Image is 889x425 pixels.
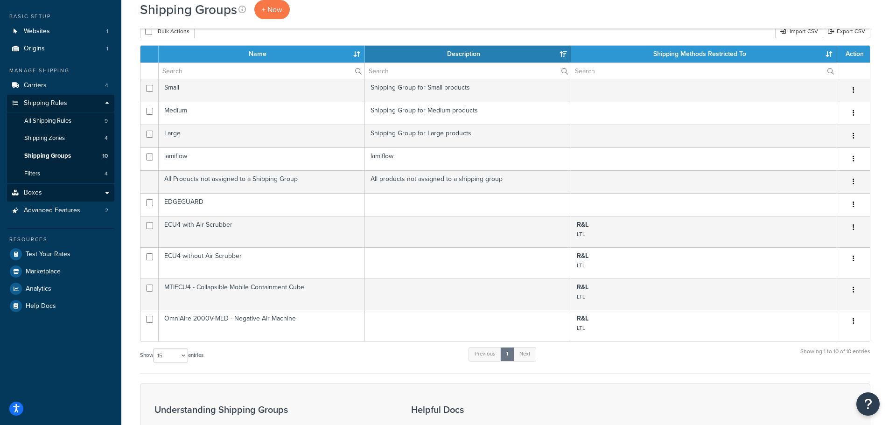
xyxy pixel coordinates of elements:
[7,298,114,314] a: Help Docs
[159,125,365,147] td: Large
[24,189,42,197] span: Boxes
[577,293,585,301] small: LTL
[7,23,114,40] a: Websites 1
[7,13,114,21] div: Basic Setup
[24,152,71,160] span: Shipping Groups
[571,46,837,63] th: Shipping Methods Restricted To: activate to sort column ascending
[365,147,571,170] td: lamiflow
[7,263,114,280] a: Marketplace
[105,170,108,178] span: 4
[7,202,114,219] li: Advanced Features
[7,165,114,182] a: Filters 4
[106,45,108,53] span: 1
[577,220,588,230] strong: R&L
[365,102,571,125] td: Shipping Group for Medium products
[7,77,114,94] li: Carriers
[7,147,114,165] a: Shipping Groups 10
[24,117,71,125] span: All Shipping Rules
[577,230,585,238] small: LTL
[365,79,571,102] td: Shipping Group for Small products
[365,63,571,79] input: Search
[140,348,203,362] label: Show entries
[105,134,108,142] span: 4
[837,46,870,63] th: Action
[577,314,588,323] strong: R&L
[105,117,108,125] span: 9
[577,251,588,261] strong: R&L
[24,207,80,215] span: Advanced Features
[7,236,114,244] div: Resources
[24,45,45,53] span: Origins
[7,280,114,297] a: Analytics
[7,67,114,75] div: Manage Shipping
[7,77,114,94] a: Carriers 4
[775,24,823,38] div: Import CSV
[153,348,188,362] select: Showentries
[105,82,108,90] span: 4
[24,99,67,107] span: Shipping Rules
[24,170,40,178] span: Filters
[500,347,514,361] a: 1
[26,285,51,293] span: Analytics
[365,170,571,193] td: All products not assigned to a shipping group
[7,40,114,57] li: Origins
[159,46,365,63] th: Name: activate to sort column ascending
[856,392,880,416] button: Open Resource Center
[140,0,237,19] h1: Shipping Groups
[140,24,195,38] button: Bulk Actions
[159,247,365,279] td: ECU4 without Air Scrubber
[159,279,365,310] td: MTIECU4 - Collapsible Mobile Containment Cube
[7,202,114,219] a: Advanced Features 2
[102,152,108,160] span: 10
[26,268,61,276] span: Marketplace
[7,95,114,112] a: Shipping Rules
[365,125,571,147] td: Shipping Group for Large products
[24,28,50,35] span: Websites
[577,324,585,332] small: LTL
[159,79,365,102] td: Small
[7,147,114,165] li: Shipping Groups
[365,46,571,63] th: Description: activate to sort column ascending
[159,147,365,170] td: lamiflow
[262,4,282,15] span: + New
[7,130,114,147] li: Shipping Zones
[7,40,114,57] a: Origins 1
[513,347,536,361] a: Next
[159,216,365,247] td: ECU4 with Air Scrubber
[159,310,365,341] td: OmniAire 2000V-MED - Negative Air Machine
[7,246,114,263] a: Test Your Rates
[26,251,70,258] span: Test Your Rates
[159,193,365,216] td: EDGEGUARD
[154,404,388,415] h3: Understanding Shipping Groups
[577,282,588,292] strong: R&L
[7,165,114,182] li: Filters
[7,130,114,147] a: Shipping Zones 4
[7,112,114,130] li: All Shipping Rules
[24,134,65,142] span: Shipping Zones
[159,63,364,79] input: Search
[577,261,585,270] small: LTL
[7,112,114,130] a: All Shipping Rules 9
[159,170,365,193] td: All Products not assigned to a Shipping Group
[411,404,595,415] h3: Helpful Docs
[7,23,114,40] li: Websites
[26,302,56,310] span: Help Docs
[106,28,108,35] span: 1
[469,347,501,361] a: Previous
[800,346,870,366] div: Showing 1 to 10 of 10 entries
[823,24,870,38] a: Export CSV
[571,63,837,79] input: Search
[7,184,114,202] a: Boxes
[24,82,47,90] span: Carriers
[105,207,108,215] span: 2
[159,102,365,125] td: Medium
[7,95,114,183] li: Shipping Rules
